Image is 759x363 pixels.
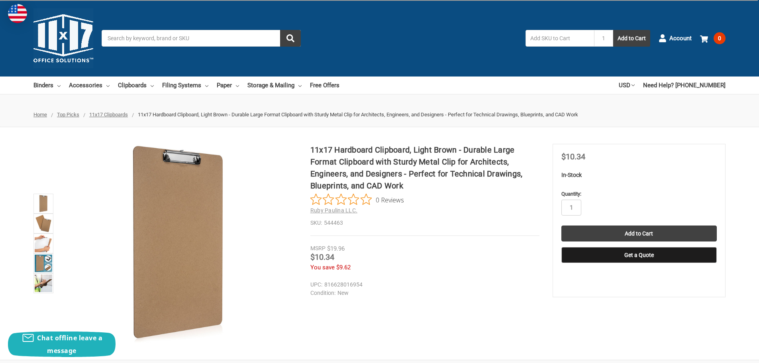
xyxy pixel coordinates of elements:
[310,207,357,214] a: Ruby Paulina LLC.
[102,30,301,47] input: Search by keyword, brand or SKU
[310,194,404,206] button: Rated 0 out of 5 stars from 0 reviews. Jump to reviews.
[247,77,302,94] a: Storage & Mailing
[35,255,52,272] img: 11x17 Hardboard Clipboard, Light Brown - Durable Large Format Clipboard with Sturdy Metal Clip fo...
[33,77,61,94] a: Binders
[700,28,726,49] a: 0
[643,77,726,94] a: Need Help? [PHONE_NUMBER]
[310,281,536,289] dd: 816628016954
[310,219,539,227] dd: 544463
[89,112,128,118] a: 11x17 Clipboards
[138,112,578,118] span: 11x17 Hardboard Clipboard, Light Brown - Durable Large Format Clipboard with Sturdy Metal Clip fo...
[619,77,635,94] a: USD
[310,289,335,297] dt: Condition:
[561,152,585,161] span: $10.34
[561,226,717,241] input: Add to Cart
[8,332,116,357] button: Chat offline leave a message
[310,144,539,192] h1: 11x17 Hardboard Clipboard, Light Brown - Durable Large Format Clipboard with Sturdy Metal Clip fo...
[327,245,345,252] span: $19.96
[310,281,322,289] dt: UPC:
[669,34,692,43] span: Account
[35,195,52,212] img: 11x17 Hardboard Clipboard | Durable, Professional Clipboard for Architects & Engineers
[33,112,47,118] a: Home
[336,264,351,271] span: $9.62
[118,77,154,94] a: Clipboards
[69,77,110,94] a: Accessories
[37,334,102,355] span: Chat offline leave a message
[35,235,52,252] img: Light brown 11x17 hardboard clipboard with a durable metal clip and smooth surface.
[613,30,650,47] button: Add to Cart
[35,275,52,292] img: 11x17 Hardboard Clipboard, Light Brown - Durable Large Format Clipboard with Sturdy Metal Clip fo...
[217,77,239,94] a: Paper
[162,77,208,94] a: Filing Systems
[310,219,322,227] dt: SKU:
[526,30,594,47] input: Add SKU to Cart
[79,144,278,343] img: 11x17 Hardboard Clipboard | Durable, Professional Clipboard for Architects & Engineers
[561,247,717,263] button: Get a Quote
[376,194,404,206] span: 0 Reviews
[714,32,726,44] span: 0
[310,252,334,262] span: $10.34
[35,215,52,232] img: 11x17 Hardboard Clipboard, Light Brown - Durable Large Format Clipboard with Sturdy Metal Clip fo...
[561,190,717,198] label: Quantity:
[33,8,93,68] img: 11x17.com
[310,244,326,253] div: MSRP
[310,77,339,94] a: Free Offers
[659,28,692,49] a: Account
[8,4,27,23] img: duty and tax information for United States
[561,171,717,179] p: In-Stock
[57,112,79,118] a: Top Picks
[310,264,335,271] span: You save
[310,289,536,297] dd: New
